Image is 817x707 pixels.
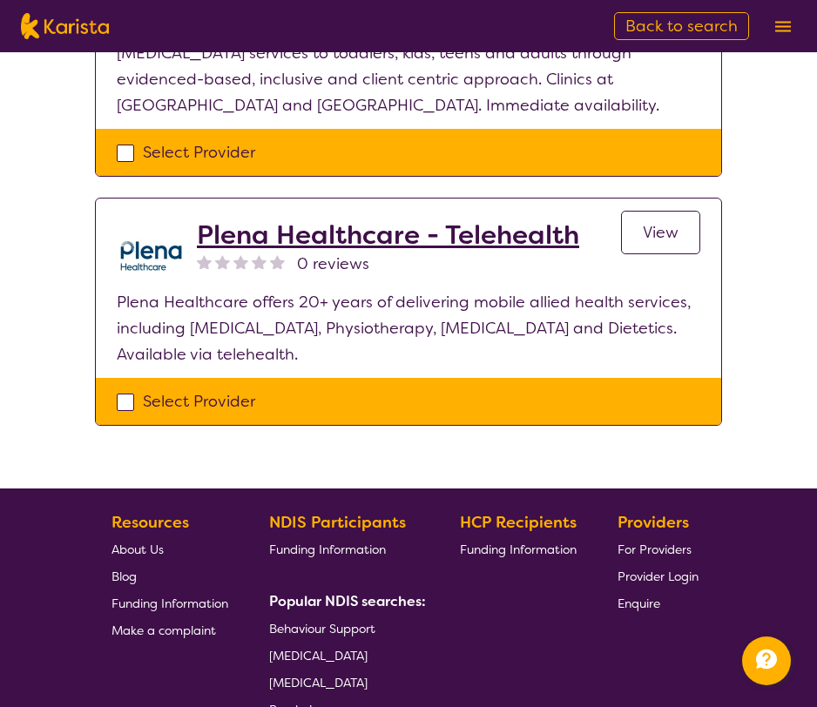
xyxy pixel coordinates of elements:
span: Make a complaint [111,623,216,638]
span: 0 reviews [297,251,369,277]
b: HCP Recipients [460,512,577,533]
a: Behaviour Support [269,615,419,642]
span: Funding Information [460,542,577,557]
a: For Providers [618,535,699,562]
span: Behaviour Support [269,621,375,636]
b: NDIS Participants [269,512,406,533]
a: Funding Information [460,535,577,562]
img: nonereviewstar [252,254,267,269]
span: For Providers [618,542,692,557]
span: About Us [111,542,164,557]
a: [MEDICAL_DATA] [269,669,419,696]
a: Enquire [618,589,699,616]
img: nonereviewstar [215,254,230,269]
a: Plena Healthcare - Telehealth [197,219,579,251]
a: Provider Login [618,562,699,589]
b: Providers [618,512,689,533]
img: nonereviewstar [233,254,248,269]
span: [MEDICAL_DATA] [269,648,368,663]
span: View [643,222,679,243]
a: Make a complaint [111,616,228,643]
span: Enquire [618,596,660,611]
img: nonereviewstar [270,254,285,269]
a: [MEDICAL_DATA] [269,642,419,669]
a: Funding Information [111,589,228,616]
a: About Us [111,535,228,562]
b: Popular NDIS searches: [269,592,426,610]
a: Funding Information [269,535,419,562]
span: Funding Information [269,542,386,557]
button: Channel Menu [742,636,791,685]
img: nonereviewstar [197,254,212,269]
span: Back to search [625,16,738,37]
b: Resources [111,512,189,533]
p: [MEDICAL_DATA] services to toddlers, kids, teens and adults through evidenced-based, inclusive an... [117,40,700,118]
img: Karista logo [21,13,109,39]
img: menu [775,21,791,32]
span: Blog [111,569,137,584]
span: [MEDICAL_DATA] [269,675,368,690]
a: Blog [111,562,228,589]
p: Plena Healthcare offers 20+ years of delivering mobile allied health services, including [MEDICAL... [117,289,700,367]
a: View [621,211,700,254]
span: Funding Information [111,596,228,611]
span: Provider Login [618,569,699,584]
a: Back to search [614,12,749,40]
img: qwv9egg5taowukv2xnze.png [117,219,186,289]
